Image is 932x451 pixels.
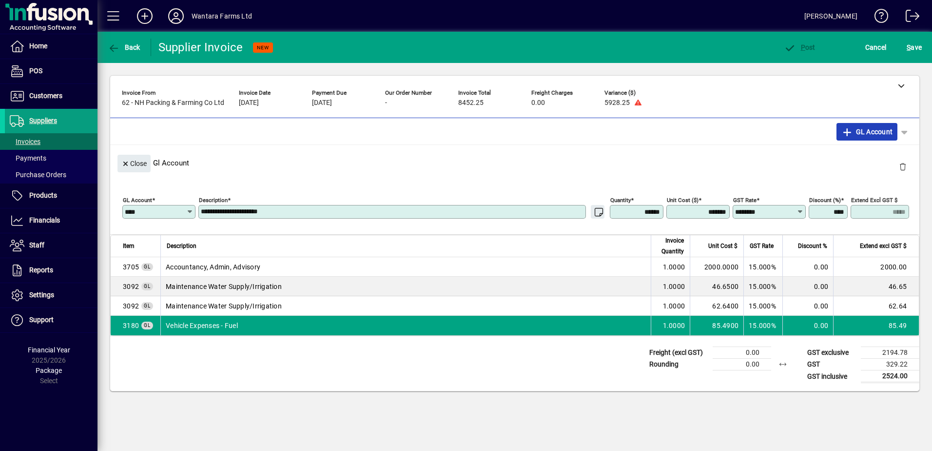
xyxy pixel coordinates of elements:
[784,43,815,51] span: ost
[531,99,545,107] span: 0.00
[781,39,818,56] button: Post
[833,296,919,316] td: 62.64
[28,346,70,354] span: Financial Year
[123,301,139,311] span: Maintenance Water Supply/Irrigation
[239,99,259,107] span: [DATE]
[644,347,713,359] td: Freight (excl GST)
[667,197,699,204] mat-label: Unit Cost ($)
[123,241,135,251] span: Item
[5,133,97,150] a: Invoices
[907,40,922,55] span: ave
[802,359,861,370] td: GST
[657,235,684,257] span: Invoice Quantity
[651,296,690,316] td: 1.0000
[167,241,196,251] span: Description
[29,117,57,124] span: Suppliers
[782,277,833,296] td: 0.00
[904,39,924,56] button: Save
[861,359,919,370] td: 329.22
[29,92,62,100] span: Customers
[117,155,151,172] button: Close
[644,359,713,370] td: Rounding
[651,277,690,296] td: 1.0000
[29,291,54,299] span: Settings
[5,258,97,283] a: Reports
[144,303,151,308] span: GL
[5,59,97,83] a: POS
[29,241,44,249] span: Staff
[36,367,62,374] span: Package
[5,34,97,59] a: Home
[743,257,782,277] td: 15.000%
[110,145,919,181] div: Gl Account
[833,257,919,277] td: 2000.00
[898,2,920,34] a: Logout
[199,197,228,204] mat-label: Description
[743,316,782,335] td: 15.000%
[836,123,897,141] button: GL Account
[713,347,771,359] td: 0.00
[782,316,833,335] td: 0.00
[5,184,97,208] a: Products
[29,67,42,75] span: POS
[798,241,827,251] span: Discount %
[809,197,841,204] mat-label: Discount (%)
[802,347,861,359] td: GST exclusive
[129,7,160,25] button: Add
[690,257,743,277] td: 2000.0000
[10,154,46,162] span: Payments
[144,323,151,328] span: GL
[690,316,743,335] td: 85.4900
[29,191,57,199] span: Products
[782,296,833,316] td: 0.00
[743,296,782,316] td: 15.000%
[865,40,887,55] span: Cancel
[10,171,66,179] span: Purchase Orders
[708,241,738,251] span: Unit Cost $
[743,277,782,296] td: 15.000%
[833,316,919,335] td: 85.49
[108,43,140,51] span: Back
[160,296,651,316] td: Maintenance Water Supply/Irrigation
[192,8,252,24] div: Wantara Farms Ltd
[97,39,151,56] app-page-header-button: Back
[158,40,243,55] div: Supplier Invoice
[802,370,861,383] td: GST inclusive
[5,150,97,166] a: Payments
[804,8,857,24] div: [PERSON_NAME]
[610,197,631,204] mat-label: Quantity
[29,216,60,224] span: Financials
[733,197,757,204] mat-label: GST rate
[160,316,651,335] td: Vehicle Expenses - Fuel
[891,162,914,171] app-page-header-button: Delete
[29,266,53,274] span: Reports
[115,159,153,167] app-page-header-button: Close
[750,241,774,251] span: GST Rate
[5,208,97,233] a: Financials
[690,277,743,296] td: 46.6500
[312,99,332,107] span: [DATE]
[257,44,269,51] span: NEW
[604,99,630,107] span: 5928.25
[651,316,690,335] td: 1.0000
[144,264,151,269] span: GL
[160,277,651,296] td: Maintenance Water Supply/Irrigation
[123,197,152,204] mat-label: GL Account
[5,84,97,108] a: Customers
[160,257,651,277] td: Accountancy, Admin, Advisory
[782,257,833,277] td: 0.00
[5,283,97,307] a: Settings
[891,155,914,178] button: Delete
[851,197,897,204] mat-label: Extend excl GST $
[907,43,911,51] span: S
[123,262,139,272] span: Accountancy, Admin, Advisory
[861,370,919,383] td: 2524.00
[713,359,771,370] td: 0.00
[385,99,387,107] span: -
[861,347,919,359] td: 2194.78
[123,321,139,330] span: Vehicle Expenses - Fuel
[841,124,893,140] span: GL Account
[458,99,484,107] span: 8452.25
[801,43,805,51] span: P
[29,42,47,50] span: Home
